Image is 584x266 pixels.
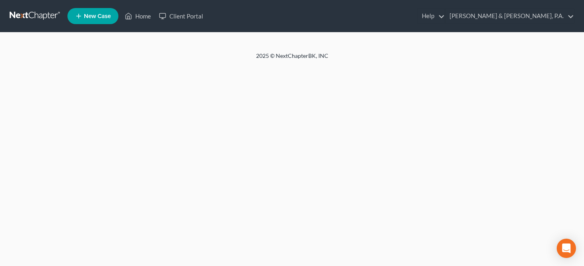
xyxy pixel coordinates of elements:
[67,8,118,24] new-legal-case-button: New Case
[446,9,574,23] a: [PERSON_NAME] & [PERSON_NAME], P.A.
[155,9,207,23] a: Client Portal
[121,9,155,23] a: Home
[557,239,576,258] div: Open Intercom Messenger
[63,52,521,66] div: 2025 © NextChapterBK, INC
[418,9,445,23] a: Help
